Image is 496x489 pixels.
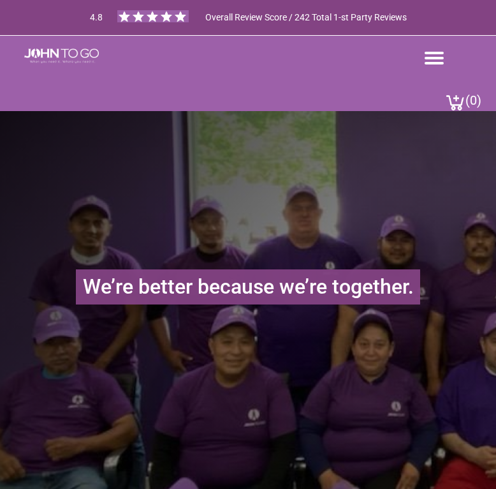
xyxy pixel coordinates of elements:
[205,12,407,48] span: Overall Review Score / 242 Total 1-st Party Reviews
[465,82,481,108] span: (0)
[445,438,496,489] button: Live Chat
[446,94,465,111] img: cart a
[76,269,420,305] h1: We’re better because we’re together.
[90,12,103,22] span: 4.8
[24,49,99,63] img: JOHN to go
